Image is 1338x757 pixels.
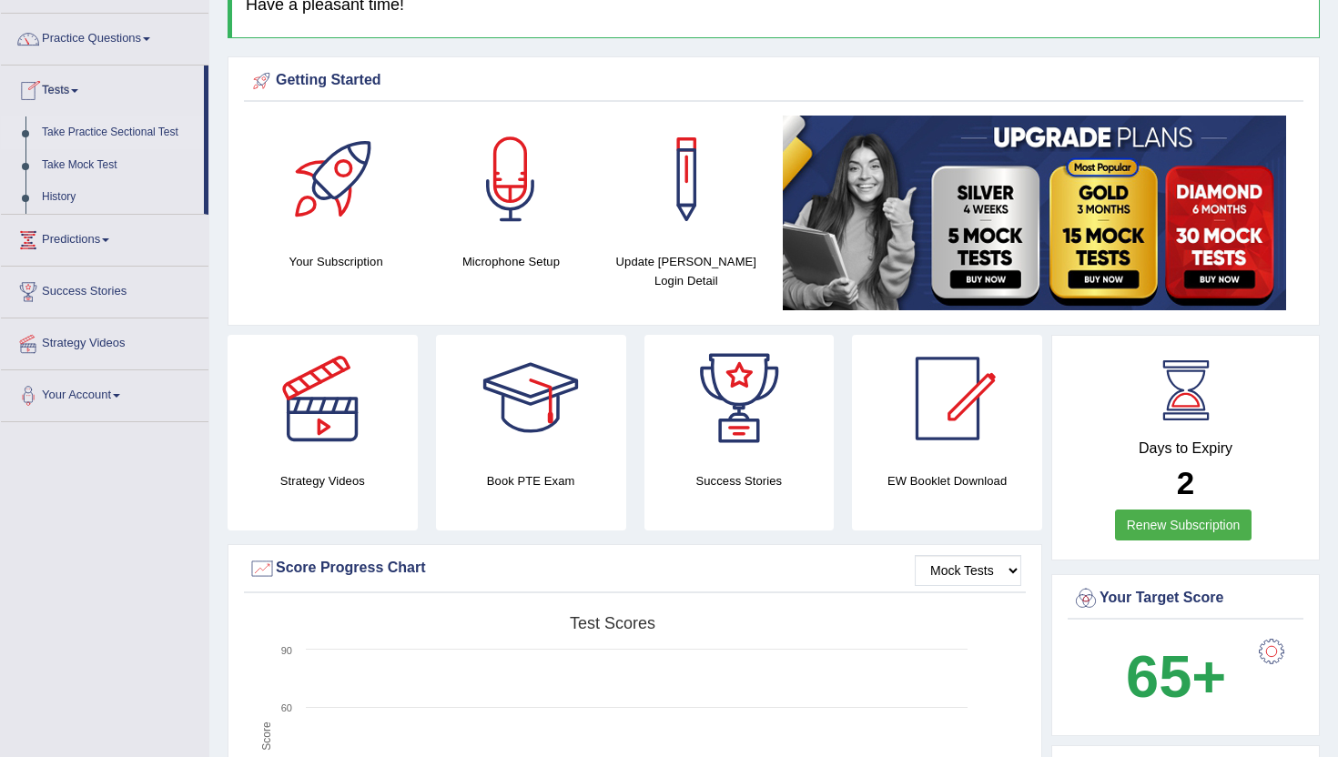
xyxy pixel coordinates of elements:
h4: Days to Expiry [1072,440,1299,457]
a: Predictions [1,215,208,260]
img: small5.jpg [783,116,1286,310]
h4: Success Stories [644,471,835,490]
h4: Strategy Videos [228,471,418,490]
tspan: Test scores [570,614,655,632]
div: Your Target Score [1072,585,1299,612]
a: Take Mock Test [34,149,204,182]
h4: Your Subscription [258,252,414,271]
a: Renew Subscription [1115,510,1252,540]
h4: Book PTE Exam [436,471,626,490]
text: 90 [281,645,292,656]
b: 2 [1177,465,1194,500]
a: Your Account [1,370,208,416]
a: History [34,181,204,214]
tspan: Score [260,722,273,751]
a: Strategy Videos [1,318,208,364]
h4: Microphone Setup [432,252,589,271]
h4: Update [PERSON_NAME] Login Detail [608,252,765,290]
a: Success Stories [1,267,208,312]
h4: EW Booklet Download [852,471,1042,490]
div: Score Progress Chart [248,555,1021,582]
div: Getting Started [248,67,1299,95]
a: Practice Questions [1,14,208,59]
b: 65+ [1126,643,1226,710]
a: Tests [1,66,204,111]
text: 60 [281,702,292,713]
a: Take Practice Sectional Test [34,116,204,149]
